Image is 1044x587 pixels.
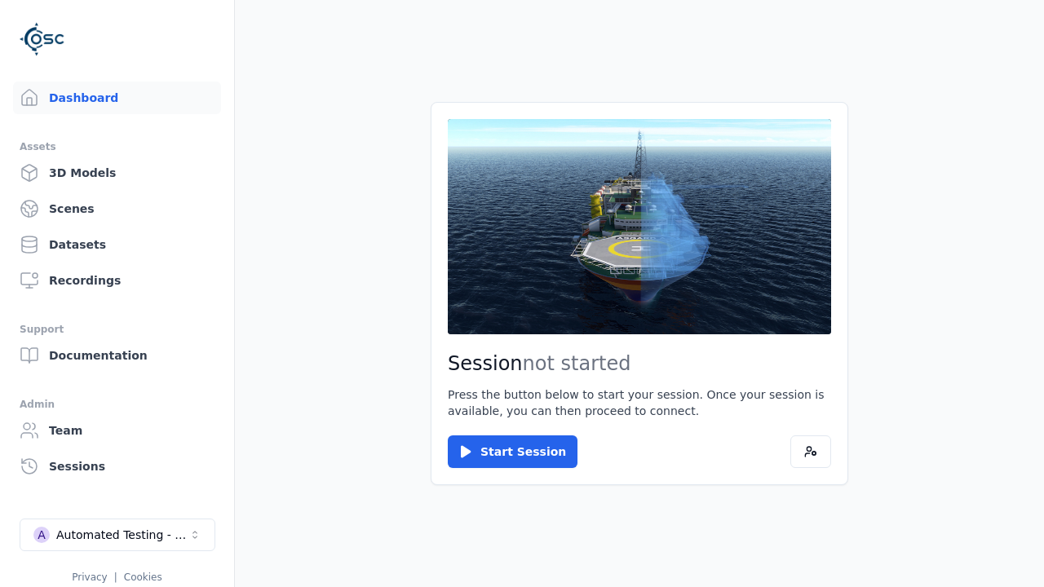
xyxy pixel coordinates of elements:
div: Support [20,320,215,339]
h2: Session [448,351,831,377]
a: Documentation [13,339,221,372]
a: Recordings [13,264,221,297]
button: Select a workspace [20,519,215,551]
span: | [114,572,117,583]
p: Press the button below to start your session. Once your session is available, you can then procee... [448,386,831,419]
div: Admin [20,395,215,414]
a: Team [13,414,221,447]
div: Automated Testing - Playwright [56,527,188,543]
span: not started [523,352,631,375]
div: Assets [20,137,215,157]
a: Datasets [13,228,221,261]
div: A [33,527,50,543]
a: Privacy [72,572,107,583]
a: Scenes [13,192,221,225]
a: 3D Models [13,157,221,189]
a: Dashboard [13,82,221,114]
a: Sessions [13,450,221,483]
a: Cookies [124,572,162,583]
img: Logo [20,16,65,62]
button: Start Session [448,435,577,468]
